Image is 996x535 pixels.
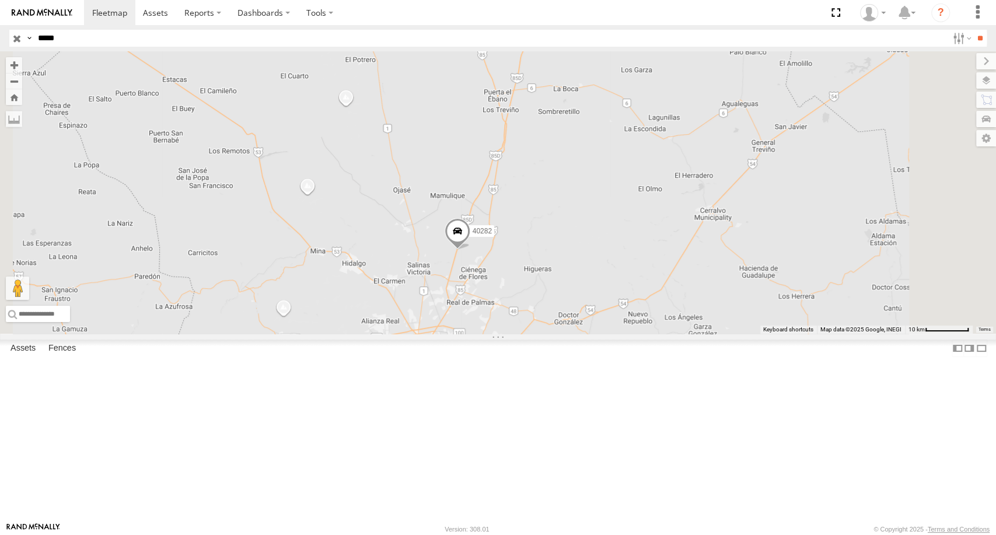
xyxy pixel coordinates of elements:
label: Map Settings [976,130,996,146]
button: Zoom out [6,73,22,89]
label: Search Query [25,30,34,47]
button: Zoom Home [6,89,22,105]
label: Search Filter Options [948,30,973,47]
button: Zoom in [6,57,22,73]
label: Dock Summary Table to the Left [952,340,963,356]
a: Terms (opens in new tab) [978,327,991,332]
label: Measure [6,111,22,127]
button: Keyboard shortcuts [763,326,813,334]
span: 40282 [472,227,491,235]
a: Terms and Conditions [928,526,990,533]
label: Fences [43,340,82,356]
i: ? [931,4,950,22]
label: Assets [5,340,41,356]
label: Dock Summary Table to the Right [963,340,975,356]
button: Drag Pegman onto the map to open Street View [6,277,29,300]
div: Juan Oropeza [856,4,890,22]
div: © Copyright 2025 - [873,526,990,533]
a: Visit our Website [6,523,60,535]
img: rand-logo.svg [12,9,72,17]
button: Map Scale: 10 km per 72 pixels [905,326,973,334]
label: Hide Summary Table [976,340,987,356]
div: Version: 308.01 [445,526,489,533]
span: Map data ©2025 Google, INEGI [820,326,901,333]
span: 10 km [908,326,925,333]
